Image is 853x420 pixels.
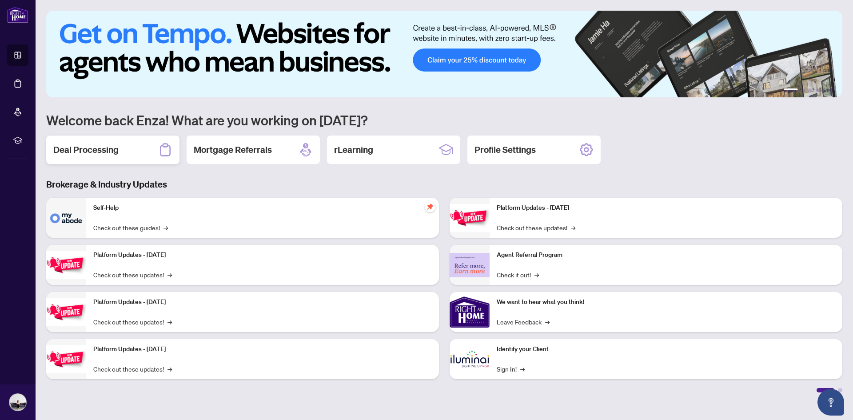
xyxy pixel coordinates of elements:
[801,88,805,92] button: 2
[194,144,272,156] h2: Mortgage Referrals
[93,364,172,374] a: Check out these updates!→
[46,11,842,97] img: Slide 0
[53,144,119,156] h2: Deal Processing
[46,178,842,191] h3: Brokerage & Industry Updates
[809,88,812,92] button: 3
[497,270,539,280] a: Check it out!→
[46,298,86,326] img: Platform Updates - July 21, 2025
[534,270,539,280] span: →
[816,88,819,92] button: 4
[93,344,432,354] p: Platform Updates - [DATE]
[450,204,490,232] img: Platform Updates - June 23, 2025
[830,88,833,92] button: 6
[545,317,550,327] span: →
[497,250,835,260] p: Agent Referral Program
[167,270,172,280] span: →
[571,223,575,232] span: →
[817,389,844,416] button: Open asap
[497,344,835,354] p: Identify your Client
[93,223,168,232] a: Check out these guides!→
[450,253,490,277] img: Agent Referral Program
[46,345,86,373] img: Platform Updates - July 8, 2025
[93,317,172,327] a: Check out these updates!→
[520,364,525,374] span: →
[167,317,172,327] span: →
[93,270,172,280] a: Check out these updates!→
[784,88,798,92] button: 1
[46,198,86,238] img: Self-Help
[497,317,550,327] a: Leave Feedback→
[474,144,536,156] h2: Profile Settings
[497,364,525,374] a: Sign In!→
[93,203,432,213] p: Self-Help
[167,364,172,374] span: →
[450,339,490,379] img: Identify your Client
[334,144,373,156] h2: rLearning
[163,223,168,232] span: →
[46,251,86,279] img: Platform Updates - September 16, 2025
[497,223,575,232] a: Check out these updates!→
[497,297,835,307] p: We want to hear what you think!
[93,250,432,260] p: Platform Updates - [DATE]
[450,292,490,332] img: We want to hear what you think!
[425,201,435,212] span: pushpin
[7,7,28,23] img: logo
[46,112,842,128] h1: Welcome back Enza! What are you working on [DATE]?
[497,203,835,213] p: Platform Updates - [DATE]
[823,88,826,92] button: 5
[9,394,26,411] img: Profile Icon
[93,297,432,307] p: Platform Updates - [DATE]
